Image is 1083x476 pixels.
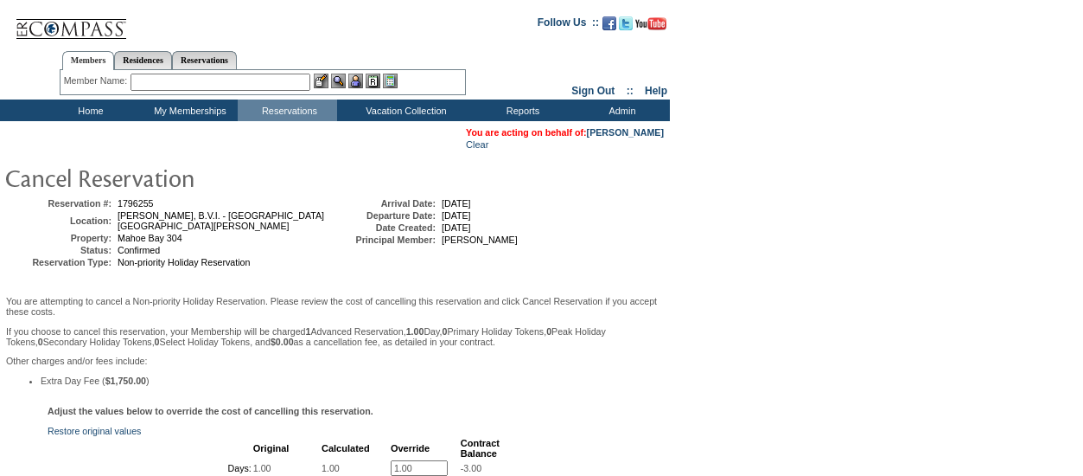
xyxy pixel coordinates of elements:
[461,463,481,473] span: -3.00
[118,210,324,231] span: [PERSON_NAME], B.V.I. - [GEOGRAPHIC_DATA] [GEOGRAPHIC_DATA][PERSON_NAME]
[546,326,551,337] b: 0
[602,16,616,30] img: Become our fan on Facebook
[635,17,666,30] img: Subscribe to our YouTube Channel
[118,245,160,255] span: Confirmed
[155,337,160,347] b: 0
[48,406,373,416] b: Adjust the values below to override the cost of cancelling this reservation.
[331,74,346,88] img: View
[39,100,138,121] td: Home
[253,463,271,473] span: 1.00
[442,198,471,209] span: [DATE]
[8,257,111,267] td: Reservation Type:
[48,426,141,436] a: Restore original values
[602,22,616,32] a: Become our fan on Facebook
[253,443,290,453] b: Original
[627,85,634,97] span: ::
[332,210,436,221] td: Departure Date:
[15,4,127,40] img: Compass Home
[4,160,350,195] img: pgTtlCancelRes.gif
[271,337,294,347] b: $0.00
[62,51,115,70] a: Members
[118,233,182,243] span: Mahoe Bay 304
[442,235,518,245] span: [PERSON_NAME]
[332,235,436,245] td: Principal Member:
[406,326,424,337] b: 1.00
[366,74,380,88] img: Reservations
[6,296,664,386] span: Other charges and/or fees include:
[538,15,599,35] td: Follow Us ::
[471,100,570,121] td: Reports
[8,245,111,255] td: Status:
[118,257,250,267] span: Non-priority Holiday Reservation
[645,85,667,97] a: Help
[337,100,471,121] td: Vacation Collection
[41,376,664,386] li: Extra Day Fee ( )
[49,460,252,476] td: Days:
[332,222,436,233] td: Date Created:
[8,210,111,231] td: Location:
[461,438,500,459] b: Contract Balance
[114,51,172,69] a: Residences
[635,22,666,32] a: Subscribe to our YouTube Channel
[442,222,471,233] span: [DATE]
[322,443,370,453] b: Calculated
[322,463,340,473] span: 1.00
[138,100,238,121] td: My Memberships
[619,22,633,32] a: Follow us on Twitter
[383,74,398,88] img: b_calculator.gif
[6,296,664,317] p: You are attempting to cancel a Non-priority Holiday Reservation. Please review the cost of cancel...
[570,100,670,121] td: Admin
[348,74,363,88] img: Impersonate
[314,74,328,88] img: b_edit.gif
[571,85,615,97] a: Sign Out
[466,139,488,150] a: Clear
[442,210,471,221] span: [DATE]
[64,74,131,88] div: Member Name:
[306,326,311,337] b: 1
[587,127,664,138] a: [PERSON_NAME]
[8,198,111,209] td: Reservation #:
[38,337,43,347] b: 0
[172,51,237,69] a: Reservations
[466,127,664,138] span: You are acting on behalf of:
[6,326,664,347] p: If you choose to cancel this reservation, your Membership will be charged Advanced Reservation, D...
[391,443,430,453] b: Override
[332,198,436,209] td: Arrival Date:
[238,100,337,121] td: Reservations
[105,376,146,386] b: $1,750.00
[8,233,111,243] td: Property:
[118,198,154,209] span: 1796255
[619,16,633,30] img: Follow us on Twitter
[443,326,448,337] b: 0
